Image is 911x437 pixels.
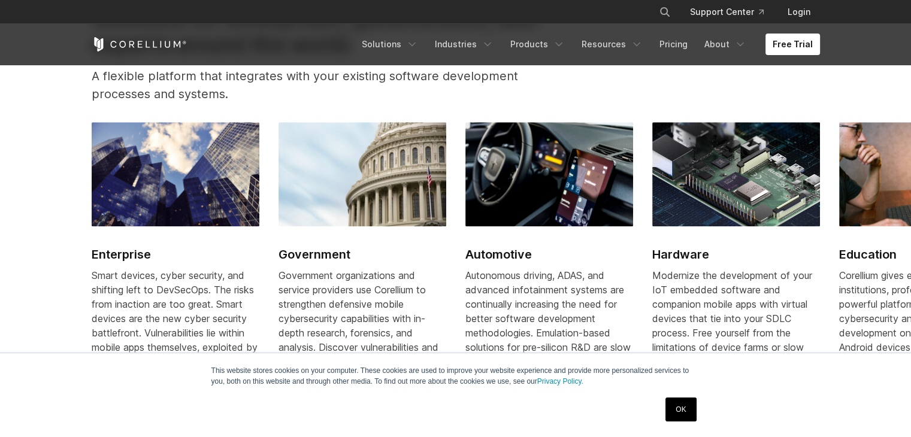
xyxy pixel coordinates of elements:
a: About [697,34,753,55]
div: Navigation Menu [644,1,820,23]
a: Support Center [680,1,773,23]
button: Search [654,1,676,23]
img: Government [279,122,446,226]
h2: Hardware [652,245,820,263]
div: Smart devices, cyber security, and shifting left to DevSecOps. The risks from inaction are too gr... [92,268,259,369]
a: Hardware Hardware Modernize the development of your IoT embedded software and companion mobile ap... [652,122,820,383]
a: Privacy Policy. [537,377,583,386]
a: Pricing [652,34,695,55]
h2: Government [279,245,446,263]
a: Solutions [355,34,425,55]
a: OK [665,397,696,421]
h2: Automotive [465,245,633,263]
div: Government organizations and service providers use Corellium to strengthen defensive mobile cyber... [279,268,446,369]
img: Automotive [465,122,633,226]
a: Industries [428,34,501,55]
a: Enterprise Enterprise Smart devices, cyber security, and shifting left to DevSecOps. The risks fr... [92,122,259,383]
a: Government Government Government organizations and service providers use Corellium to strengthen ... [279,122,446,383]
img: Hardware [652,122,820,226]
h2: Enterprise [92,245,259,263]
div: Navigation Menu [355,34,820,55]
div: Autonomous driving, ADAS, and advanced infotainment systems are continually increasing the need f... [465,268,633,369]
span: Modernize the development of your IoT embedded software and companion mobile apps with virtual de... [652,269,812,368]
a: Automotive Automotive Autonomous driving, ADAS, and advanced infotainment systems are continually... [465,122,633,383]
p: This website stores cookies on your computer. These cookies are used to improve your website expe... [211,365,700,387]
img: Enterprise [92,122,259,226]
a: Resources [574,34,650,55]
p: A flexible platform that integrates with your existing software development processes and systems. [92,67,569,103]
a: Products [503,34,572,55]
a: Corellium Home [92,37,187,51]
a: Login [778,1,820,23]
a: Free Trial [765,34,820,55]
